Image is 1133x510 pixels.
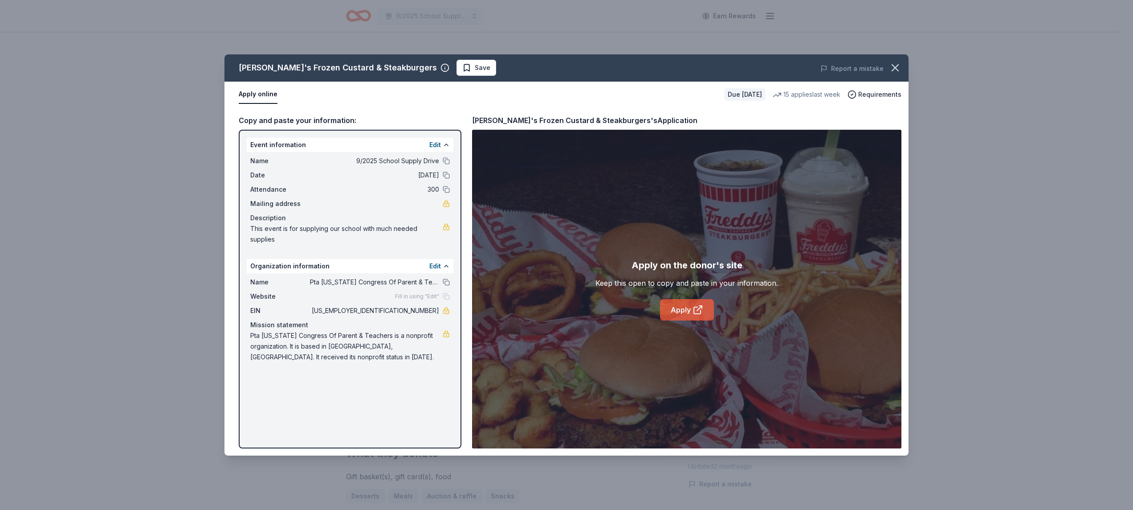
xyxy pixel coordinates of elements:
div: [PERSON_NAME]'s Frozen Custard & Steakburgers's Application [472,115,697,126]
div: Keep this open to copy and paste in your information. [595,278,778,288]
button: Save [456,60,496,76]
span: Fill in using "Edit" [395,293,439,300]
button: Edit [429,261,441,271]
div: Organization information [247,259,453,273]
span: Save [475,62,490,73]
span: Name [250,277,310,288]
div: Copy and paste your information: [239,115,461,126]
div: Mission statement [250,320,450,330]
span: Pta [US_STATE] Congress Of Parent & Teachers is a nonprofit organization. It is based in [GEOGRAP... [250,330,443,362]
span: Date [250,170,310,181]
span: EIN [250,305,310,316]
span: Pta [US_STATE] Congress Of Parent & Teachers [310,277,439,288]
span: Name [250,156,310,166]
span: Requirements [858,89,901,100]
div: [PERSON_NAME]'s Frozen Custard & Steakburgers [239,61,437,75]
div: Description [250,213,450,223]
div: 15 applies last week [773,89,840,100]
span: 9/2025 School Supply Drive [310,156,439,166]
a: Apply [660,299,714,321]
span: Mailing address [250,198,310,209]
button: Report a mistake [820,63,884,74]
button: Requirements [848,89,901,100]
div: Due [DATE] [724,88,766,101]
span: 300 [310,184,439,195]
button: Edit [429,140,441,150]
span: This event is for supplying our school with much needed supplies [250,223,443,245]
button: Apply online [239,85,277,104]
span: Attendance [250,184,310,195]
div: Apply on the donor's site [632,258,742,272]
div: Event information [247,138,453,152]
span: Website [250,291,310,302]
span: [US_EMPLOYER_IDENTIFICATION_NUMBER] [310,305,439,316]
span: [DATE] [310,170,439,181]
